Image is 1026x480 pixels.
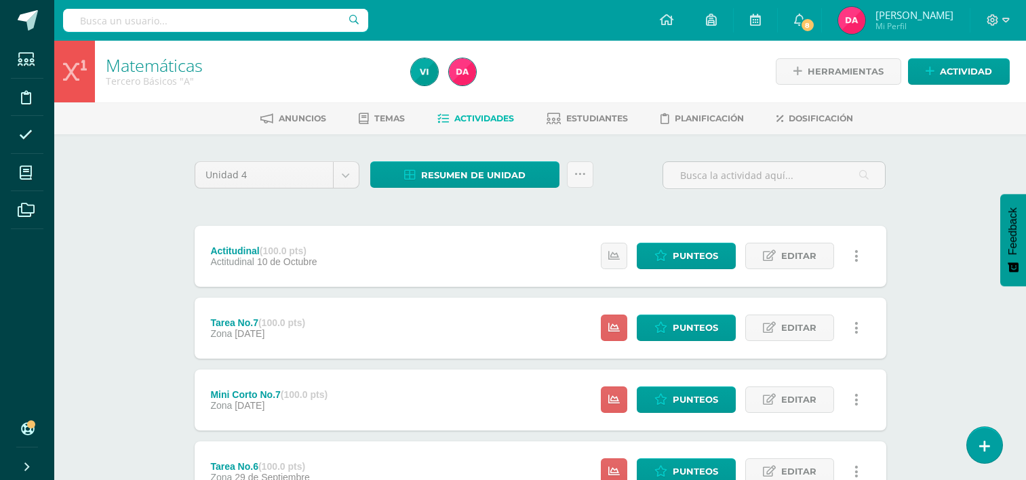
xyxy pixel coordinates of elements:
[281,389,328,400] strong: (100.0 pts)
[210,328,232,339] span: Zona
[210,389,328,400] div: Mini Corto No.7
[437,108,514,129] a: Actividades
[205,162,323,188] span: Unidad 4
[781,243,816,268] span: Editar
[359,108,405,129] a: Temas
[257,256,317,267] span: 10 de Octubre
[210,256,254,267] span: Actitudinal
[875,20,953,32] span: Mi Perfil
[781,315,816,340] span: Editar
[210,400,232,411] span: Zona
[421,163,526,188] span: Resumen de unidad
[673,387,718,412] span: Punteos
[258,317,305,328] strong: (100.0 pts)
[663,162,885,188] input: Busca la actividad aquí...
[789,113,853,123] span: Dosificación
[1000,194,1026,286] button: Feedback - Mostrar encuesta
[940,59,992,84] span: Actividad
[660,108,744,129] a: Planificación
[210,245,317,256] div: Actitudinal
[63,9,368,32] input: Busca un usuario...
[235,328,264,339] span: [DATE]
[449,58,476,85] img: 0d1c13a784e50cea1b92786e6af8f399.png
[673,315,718,340] span: Punteos
[776,108,853,129] a: Dosificación
[875,8,953,22] span: [PERSON_NAME]
[776,58,901,85] a: Herramientas
[260,245,307,256] strong: (100.0 pts)
[210,317,305,328] div: Tarea No.7
[454,113,514,123] span: Actividades
[838,7,865,34] img: 0d1c13a784e50cea1b92786e6af8f399.png
[673,243,718,268] span: Punteos
[279,113,326,123] span: Anuncios
[675,113,744,123] span: Planificación
[908,58,1010,85] a: Actividad
[210,461,309,472] div: Tarea No.6
[370,161,559,188] a: Resumen de unidad
[195,162,359,188] a: Unidad 4
[258,461,305,472] strong: (100.0 pts)
[637,243,736,269] a: Punteos
[106,54,203,77] a: Matemáticas
[106,56,395,75] h1: Matemáticas
[547,108,628,129] a: Estudiantes
[566,113,628,123] span: Estudiantes
[235,400,264,411] span: [DATE]
[260,108,326,129] a: Anuncios
[106,75,395,87] div: Tercero Básicos 'A'
[808,59,884,84] span: Herramientas
[1007,207,1019,255] span: Feedback
[800,18,814,33] span: 8
[637,386,736,413] a: Punteos
[637,315,736,341] a: Punteos
[781,387,816,412] span: Editar
[411,58,438,85] img: c0ce1b3350cacf3227db14f927d4c0cc.png
[374,113,405,123] span: Temas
